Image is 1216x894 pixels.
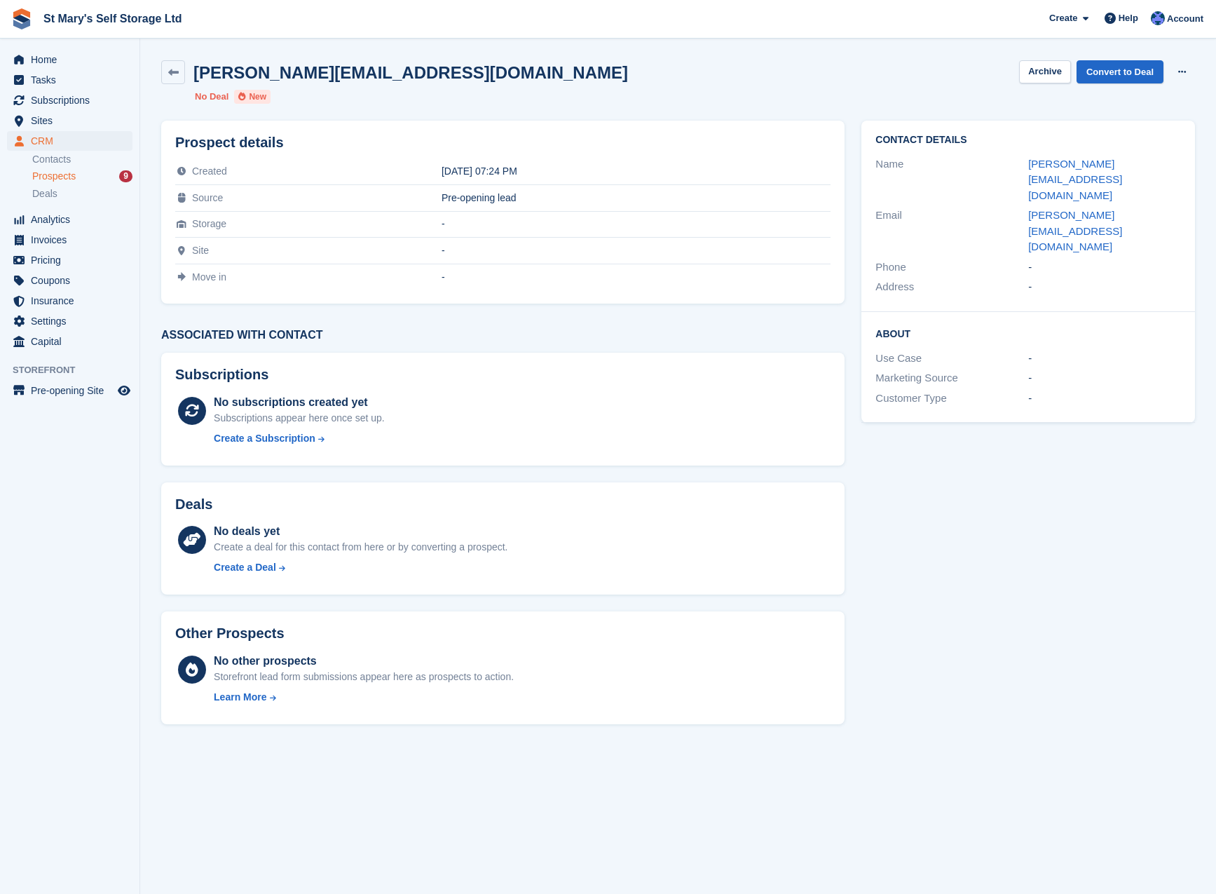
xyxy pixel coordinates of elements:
[875,351,1028,367] div: Use Case
[32,170,76,183] span: Prospects
[31,70,115,90] span: Tasks
[31,332,115,351] span: Capital
[13,363,139,377] span: Storefront
[875,391,1028,407] div: Customer Type
[7,311,132,331] a: menu
[7,90,132,110] a: menu
[1028,351,1181,367] div: -
[32,187,57,201] span: Deals
[875,208,1028,255] div: Email
[119,170,132,182] div: 9
[7,70,132,90] a: menu
[442,165,831,177] div: [DATE] 07:24 PM
[214,431,315,446] div: Create a Subscription
[442,192,831,203] div: Pre-opening lead
[175,135,831,151] h2: Prospect details
[234,90,271,104] li: New
[7,381,132,400] a: menu
[11,8,32,29] img: stora-icon-8386f47178a22dfd0bd8f6a31ec36ba5ce8667c1dd55bd0f319d3a0aa187defe.svg
[1119,11,1138,25] span: Help
[7,250,132,270] a: menu
[31,271,115,290] span: Coupons
[1028,279,1181,295] div: -
[31,381,115,400] span: Pre-opening Site
[7,50,132,69] a: menu
[1028,391,1181,407] div: -
[31,230,115,250] span: Invoices
[31,311,115,331] span: Settings
[192,245,209,256] span: Site
[31,131,115,151] span: CRM
[1028,370,1181,386] div: -
[7,210,132,229] a: menu
[1049,11,1077,25] span: Create
[31,111,115,130] span: Sites
[32,187,132,201] a: Deals
[1019,60,1071,83] button: Archive
[193,63,628,82] h2: [PERSON_NAME][EMAIL_ADDRESS][DOMAIN_NAME]
[214,523,507,540] div: No deals yet
[116,382,132,399] a: Preview store
[1028,209,1122,252] a: [PERSON_NAME][EMAIL_ADDRESS][DOMAIN_NAME]
[192,218,226,229] span: Storage
[7,291,132,311] a: menu
[1028,158,1122,201] a: [PERSON_NAME][EMAIL_ADDRESS][DOMAIN_NAME]
[192,192,223,203] span: Source
[875,156,1028,204] div: Name
[442,218,831,229] div: -
[214,670,514,684] div: Storefront lead form submissions appear here as prospects to action.
[31,250,115,270] span: Pricing
[161,329,845,341] h3: Associated with contact
[214,653,514,670] div: No other prospects
[875,279,1028,295] div: Address
[442,271,831,283] div: -
[175,367,831,383] h2: Subscriptions
[175,496,212,513] h2: Deals
[1167,12,1203,26] span: Account
[442,245,831,256] div: -
[214,690,266,705] div: Learn More
[192,165,227,177] span: Created
[214,411,385,426] div: Subscriptions appear here once set up.
[32,153,132,166] a: Contacts
[1151,11,1165,25] img: Matthew Keenan
[875,370,1028,386] div: Marketing Source
[175,625,285,642] h2: Other Prospects
[38,7,188,30] a: St Mary's Self Storage Ltd
[7,111,132,130] a: menu
[7,230,132,250] a: menu
[875,326,1181,340] h2: About
[214,560,507,575] a: Create a Deal
[214,394,385,411] div: No subscriptions created yet
[214,560,276,575] div: Create a Deal
[214,431,385,446] a: Create a Subscription
[31,291,115,311] span: Insurance
[7,271,132,290] a: menu
[195,90,228,104] li: No Deal
[32,169,132,184] a: Prospects 9
[7,131,132,151] a: menu
[214,540,507,555] div: Create a deal for this contact from here or by converting a prospect.
[31,210,115,229] span: Analytics
[31,90,115,110] span: Subscriptions
[192,271,226,283] span: Move in
[875,135,1181,146] h2: Contact Details
[31,50,115,69] span: Home
[1077,60,1163,83] a: Convert to Deal
[214,690,514,705] a: Learn More
[7,332,132,351] a: menu
[875,259,1028,276] div: Phone
[1028,259,1181,276] div: -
